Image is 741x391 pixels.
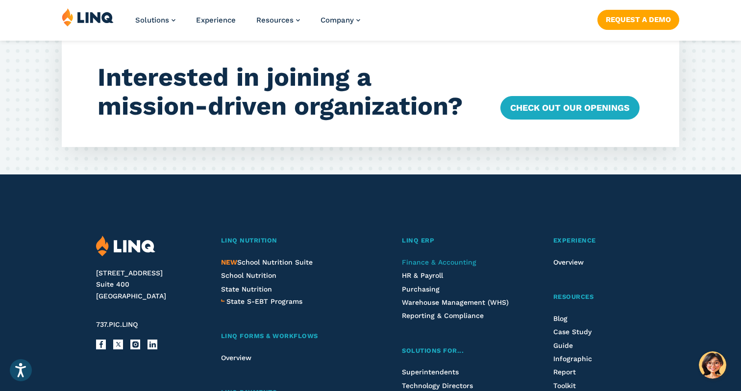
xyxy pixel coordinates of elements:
[553,328,592,336] a: Case Study
[553,382,576,390] a: Toolkit
[699,351,726,379] button: Hello, have a question? Let’s chat.
[96,320,138,328] span: 737.PIC.LINQ
[553,293,594,300] span: Resources
[256,16,300,24] a: Resources
[221,271,276,279] a: School Nutrition
[130,340,140,349] a: Instagram
[553,236,645,246] a: Experience
[221,354,251,362] a: Overview
[96,340,106,349] a: Facebook
[402,298,509,306] a: Warehouse Management (WHS)
[553,342,573,349] a: Guide
[402,368,459,376] a: Superintendents
[221,285,272,293] a: State Nutrition
[221,331,362,342] a: LINQ Forms & Workflows
[321,16,360,24] a: Company
[96,236,155,257] img: LINQ | K‑12 Software
[221,237,277,244] span: LINQ Nutrition
[402,312,484,319] a: Reporting & Compliance
[402,258,476,266] a: Finance & Accounting
[221,258,313,266] a: NEWSchool Nutrition Suite
[148,340,157,349] a: LinkedIn
[402,236,513,246] a: LINQ ERP
[196,16,236,24] a: Experience
[597,8,679,29] nav: Button Navigation
[553,315,568,322] a: Blog
[96,268,202,302] address: [STREET_ADDRESS] Suite 400 [GEOGRAPHIC_DATA]
[402,271,443,279] a: HR & Payroll
[98,62,463,122] strong: Interested in joining a mission-driven organization?
[597,10,679,29] a: Request a Demo
[256,16,294,24] span: Resources
[321,16,354,24] span: Company
[221,258,313,266] span: School Nutrition Suite
[402,237,434,244] span: LINQ ERP
[553,292,645,302] a: Resources
[553,237,596,244] span: Experience
[62,8,114,26] img: LINQ | K‑12 Software
[553,368,576,376] a: Report
[553,258,584,266] a: Overview
[221,236,362,246] a: LINQ Nutrition
[500,96,640,120] a: Check Out our Openings
[221,258,237,266] span: NEW
[135,16,169,24] span: Solutions
[226,296,302,307] a: State S-EBT Programs
[553,355,592,363] a: Infographic
[221,332,318,340] span: LINQ Forms & Workflows
[402,382,473,390] a: Technology Directors
[402,285,440,293] a: Purchasing
[226,297,302,305] span: State S-EBT Programs
[135,8,360,40] nav: Primary Navigation
[113,340,123,349] a: X
[135,16,175,24] a: Solutions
